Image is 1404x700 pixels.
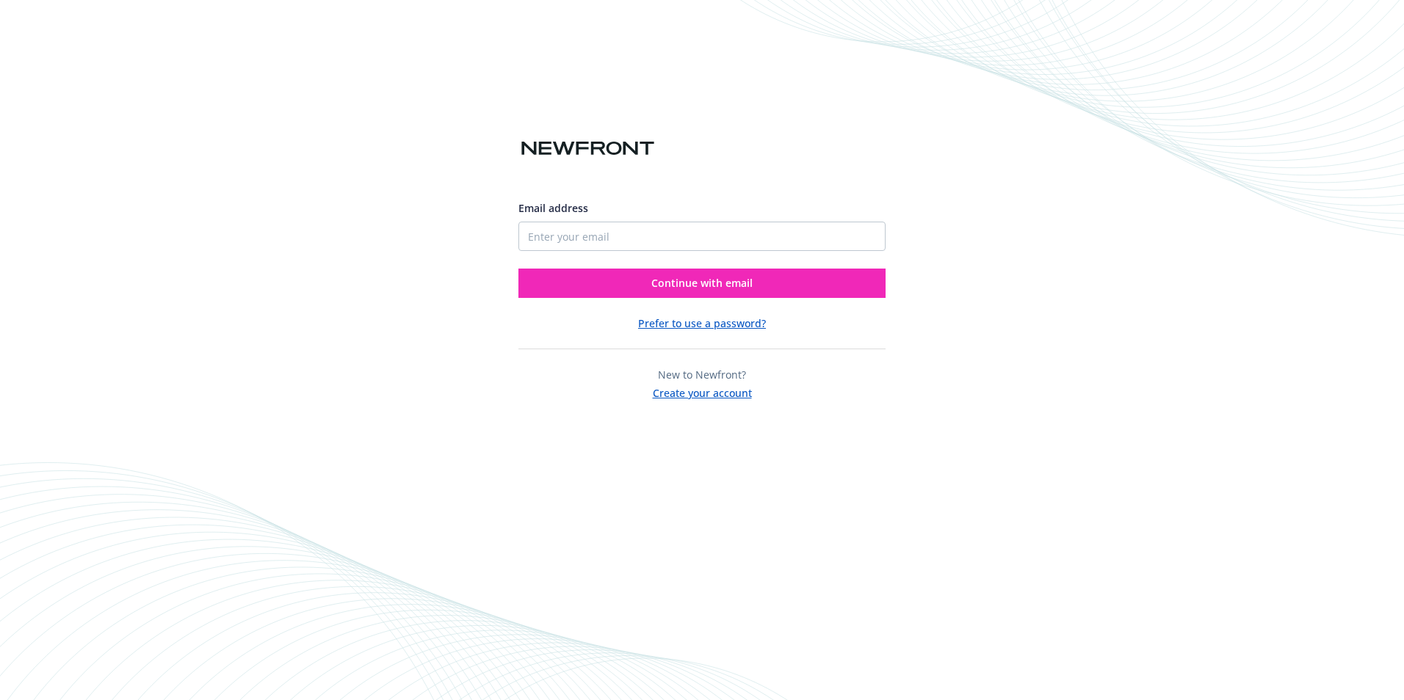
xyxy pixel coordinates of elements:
button: Create your account [653,382,752,401]
button: Continue with email [518,269,886,298]
span: Email address [518,201,588,215]
span: New to Newfront? [658,368,746,382]
button: Prefer to use a password? [638,316,766,331]
img: Newfront logo [518,136,657,161]
input: Enter your email [518,222,886,251]
span: Continue with email [651,276,753,290]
